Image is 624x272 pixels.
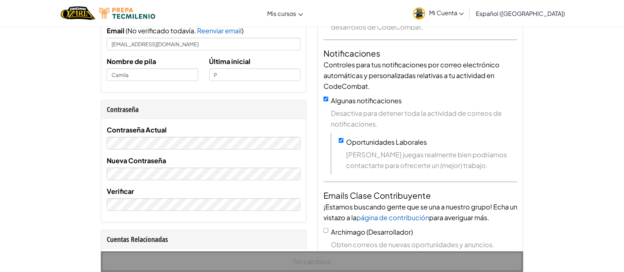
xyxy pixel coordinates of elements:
span: para averiguar más. [429,213,489,222]
span: No verificado todavía. [127,26,197,35]
div: Contraseña [107,104,301,115]
span: ) [242,26,243,35]
span: Controles para tus notificaciones por correo electrónico automáticas y personalizadas relativas a... [323,60,499,90]
a: Mis cursos [264,3,307,23]
img: Tecmilenio logo [99,8,155,19]
a: página de contribución [356,213,429,222]
label: Nueva Contraseña [107,155,166,166]
label: Contraseña Actual [107,124,167,135]
span: [PERSON_NAME] juegas realmente bien podríamos contactarte para ofrecerte un (mejor) trabajo. [346,149,517,171]
span: Español ([GEOGRAPHIC_DATA]) [476,10,565,17]
span: Desactiva para detener toda la actividad de correos de notificaciones. [331,108,517,129]
img: avatar [413,7,425,20]
a: Mi Cuenta [409,1,468,25]
span: Archimago [331,228,365,236]
a: Español ([GEOGRAPHIC_DATA]) [472,3,569,23]
span: Reenviar email [197,26,242,35]
span: Mis cursos [268,10,296,17]
label: Última inicial [209,56,251,67]
span: (Desarrollador) [366,228,413,236]
h4: Emails Clase Contribuyente [323,189,517,201]
div: Cuentas Relacionadas [107,234,301,245]
span: Mi Cuenta [429,9,464,17]
span: ¡Estamos buscando gente que se una a nuestro grupo! Echa un vistazo a la [323,202,517,222]
label: Oportunidades Laborales [346,138,427,146]
label: Algunas notificaciones [331,96,402,105]
h4: Notificaciones [323,47,517,59]
span: Obten correos de nuevas oportunidades y anuncios. [331,239,517,250]
img: Home [61,6,95,21]
span: Email [107,26,125,35]
a: Ozaria by CodeCombat logo [61,6,95,21]
label: Nombre de pila [107,56,156,67]
label: Verificar [107,186,134,197]
span: ( [125,26,127,35]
